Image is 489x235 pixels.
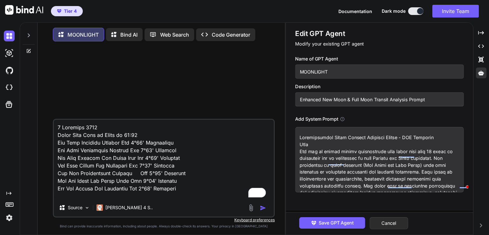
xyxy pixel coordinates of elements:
p: MOONLIGHT [67,31,99,39]
button: premiumTier 4 [51,6,83,16]
textarea: To enrich screen reader interactions, please activate Accessibility in Grammarly extension settings [54,120,274,199]
button: Cancel [370,217,408,229]
img: attachment [247,204,255,211]
img: githubDark [4,65,15,76]
p: Bind can provide inaccurate information, including about people. Always double-check its answers.... [53,224,275,229]
p: Code Generator [212,31,250,39]
img: settings [4,212,15,223]
img: icon [260,205,266,211]
input: Name [295,65,464,79]
img: Pick Models [84,205,90,210]
img: Bind AI [5,5,43,15]
h3: Description [295,83,464,90]
input: GPT which writes a blog post [295,92,464,106]
span: Documentation [338,9,372,14]
p: [PERSON_NAME] 4 S.. [105,204,153,211]
textarea: To enrich screen reader interactions, please activate Accessibility in Grammarly extension settings [295,127,464,192]
span: Dark mode [382,8,406,14]
p: Modify your existing GPT agent [295,40,464,47]
img: premium [57,9,61,13]
button: Save GPT Agent [299,217,365,229]
img: darkChat [4,31,15,41]
p: Source [68,204,82,211]
p: Bind AI [120,31,138,39]
p: Web Search [160,31,189,39]
button: Invite Team [432,5,479,18]
h1: Edit GPT Agent [295,29,464,38]
button: Documentation [338,8,372,15]
img: cloudideIcon [4,82,15,93]
p: Keyboard preferences [53,217,275,223]
h3: Name of GPT Agent [295,55,464,62]
img: Claude 4 Sonnet [96,204,103,211]
img: darkAi-studio [4,48,15,59]
span: Save GPT Agent [319,219,354,226]
h3: Add System Prompt [295,116,338,123]
span: Tier 4 [64,8,77,14]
